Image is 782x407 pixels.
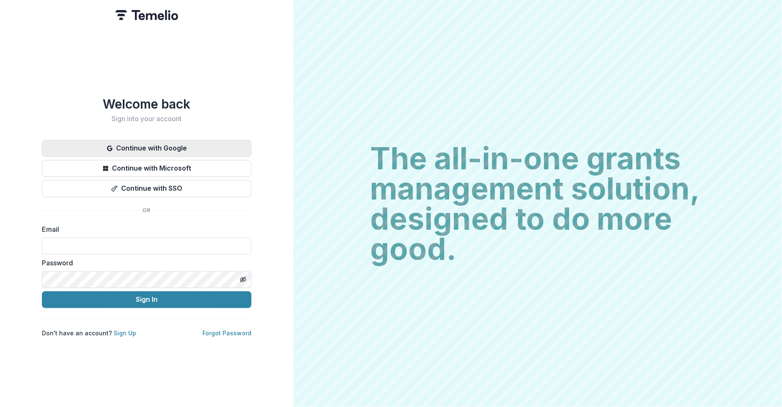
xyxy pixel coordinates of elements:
a: Forgot Password [202,329,251,337]
button: Sign In [42,291,251,308]
label: Password [42,258,246,268]
h1: Welcome back [42,96,251,111]
h2: Sign into your account [42,115,251,123]
button: Continue with Google [42,140,251,157]
button: Continue with SSO [42,180,251,197]
label: Email [42,224,246,234]
a: Sign Up [114,329,136,337]
button: Continue with Microsoft [42,160,251,177]
button: Toggle password visibility [236,273,250,286]
img: Temelio [115,10,178,20]
p: Don't have an account? [42,329,136,337]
